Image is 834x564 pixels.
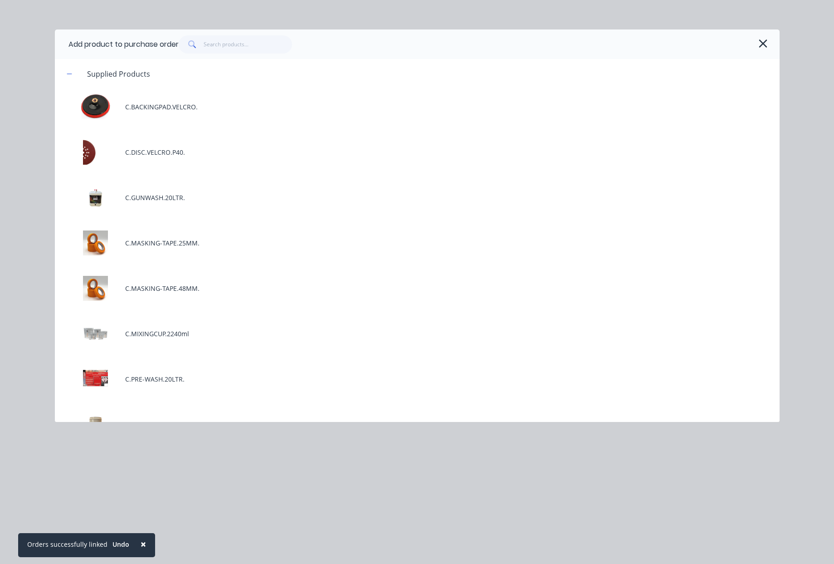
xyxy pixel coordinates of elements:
button: Undo [107,538,134,551]
div: Add product to purchase order [68,39,179,50]
input: Search products... [204,35,292,54]
span: × [141,538,146,550]
div: Supplied Products [80,69,157,79]
div: Orders successfully linked [27,539,107,549]
button: Close [132,533,155,555]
